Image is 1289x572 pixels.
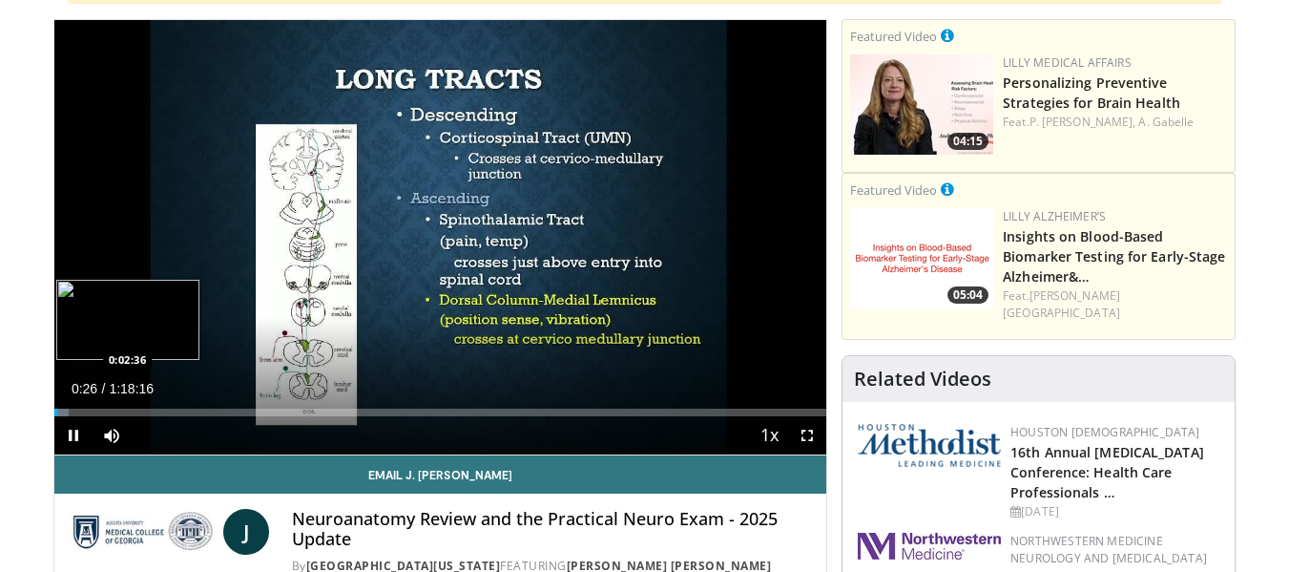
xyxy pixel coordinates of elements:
button: Mute [93,416,131,455]
span: 05:04 [947,286,988,304]
button: Fullscreen [788,416,826,455]
a: Email J. [PERSON_NAME] [54,455,827,494]
div: Feat. [1003,287,1227,322]
a: A. Gabelle [1138,114,1194,130]
h4: Neuroanatomy Review and the Practical Neuro Exam - 2025 Update [292,509,811,550]
div: Progress Bar [54,409,827,416]
a: Insights on Blood-Based Biomarker Testing for Early-Stage Alzheimer&… [1003,227,1225,286]
a: 04:15 [850,54,993,155]
a: [PERSON_NAME][GEOGRAPHIC_DATA] [1003,287,1120,321]
video-js: Video Player [54,20,827,455]
img: Medical College of Georgia - Augusta University [70,509,216,555]
small: Featured Video [850,181,937,199]
span: 1:18:16 [109,381,154,396]
a: Northwestern Medicine Neurology and [MEDICAL_DATA] [1010,533,1207,566]
a: Lilly Alzheimer’s [1003,208,1106,224]
span: / [102,381,106,396]
img: 5e4488cc-e109-4a4e-9fd9-73bb9237ee91.png.150x105_q85_autocrop_double_scale_upscale_version-0.2.png [858,424,1001,467]
small: Featured Video [850,28,937,45]
a: J [223,509,269,555]
h4: Related Videos [854,368,991,391]
a: P. [PERSON_NAME], [1029,114,1136,130]
a: 16th Annual [MEDICAL_DATA] Conference: Health Care Professionals … [1010,443,1204,501]
a: Personalizing Preventive Strategies for Brain Health [1003,74,1180,112]
img: image.jpeg [56,280,199,360]
a: Lilly Medical Affairs [1003,54,1132,71]
img: 2a462fb6-9365-492a-ac79-3166a6f924d8.png.150x105_q85_autocrop_double_scale_upscale_version-0.2.jpg [858,533,1001,560]
img: c3be7821-a0a3-4187-927a-3bb177bd76b4.png.150x105_q85_crop-smart_upscale.jpg [850,54,993,155]
span: 04:15 [947,133,988,150]
a: 05:04 [850,208,993,308]
div: [DATE] [1010,503,1219,520]
a: Houston [DEMOGRAPHIC_DATA] [1010,424,1199,440]
button: Playback Rate [750,416,788,455]
button: Pause [54,416,93,455]
span: 0:26 [72,381,97,396]
img: 89d2bcdb-a0e3-4b93-87d8-cca2ef42d978.png.150x105_q85_crop-smart_upscale.png [850,208,993,308]
div: Feat. [1003,114,1227,131]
